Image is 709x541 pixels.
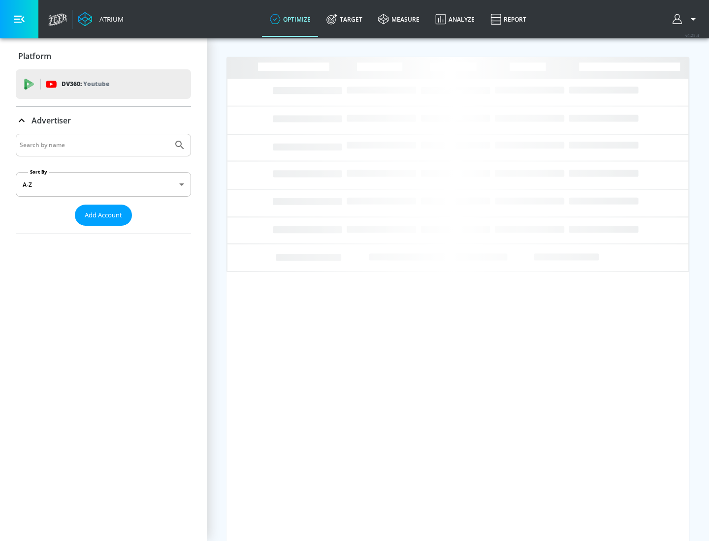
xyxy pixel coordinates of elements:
[16,134,191,234] div: Advertiser
[262,1,319,37] a: optimize
[16,172,191,197] div: A-Z
[370,1,427,37] a: measure
[83,79,109,89] p: Youtube
[483,1,534,37] a: Report
[62,79,109,90] p: DV360:
[28,169,49,175] label: Sort By
[78,12,124,27] a: Atrium
[18,51,51,61] p: Platform
[16,107,191,134] div: Advertiser
[685,32,699,38] span: v 4.25.4
[96,15,124,24] div: Atrium
[319,1,370,37] a: Target
[20,139,169,151] input: Search by name
[75,205,132,226] button: Add Account
[16,226,191,234] nav: list of Advertiser
[16,42,191,70] div: Platform
[427,1,483,37] a: Analyze
[85,210,122,221] span: Add Account
[32,115,71,126] p: Advertiser
[16,69,191,99] div: DV360: Youtube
